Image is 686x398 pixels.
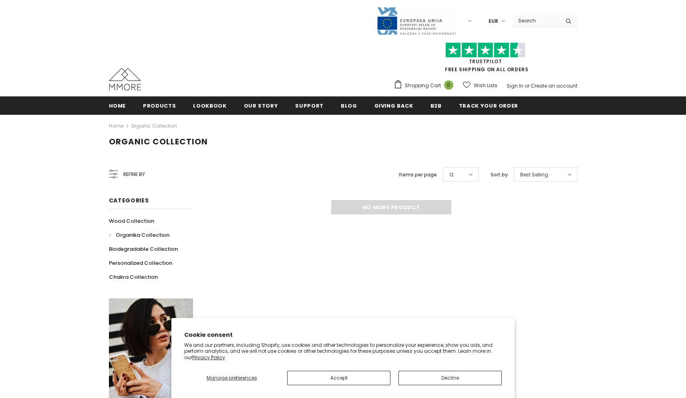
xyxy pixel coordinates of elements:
[109,196,149,204] span: Categories
[116,231,169,239] span: Organika Collection
[184,371,279,385] button: Manage preferences
[109,228,169,242] a: Organika Collection
[109,217,154,225] span: Wood Collection
[459,96,518,114] a: Track your order
[394,80,457,92] a: Shopping Cart 0
[109,121,123,131] a: Home
[244,102,278,110] span: Our Story
[295,102,324,110] span: support
[520,171,548,179] span: Best Selling
[449,171,454,179] span: 12
[376,6,457,36] img: Javni Razpis
[109,259,172,267] span: Personalized Collection
[207,374,257,381] span: Manage preferences
[295,96,324,114] a: support
[184,342,502,361] p: We and our partners, including Shopify, use cookies and other technologies to personalize your ex...
[341,96,357,114] a: Blog
[431,96,442,114] a: B2B
[491,171,508,179] label: Sort by
[143,102,176,110] span: Products
[444,80,453,90] span: 0
[513,15,559,26] input: Search Site
[287,371,390,385] button: Accept
[109,242,178,256] a: Biodegradable Collection
[525,82,529,89] span: or
[431,102,442,110] span: B2B
[244,96,278,114] a: Our Story
[193,102,226,110] span: Lookbook
[489,17,498,25] span: EUR
[184,331,502,339] h2: Cookie consent
[474,82,497,90] span: Wish Lists
[463,78,497,92] a: Wish Lists
[192,354,225,361] a: Privacy Policy
[341,102,357,110] span: Blog
[394,46,577,73] span: FREE SHIPPING ON ALL ORDERS
[459,102,518,110] span: Track your order
[109,96,126,114] a: Home
[531,82,577,89] a: Create an account
[374,102,413,110] span: Giving back
[123,170,145,179] span: Refine by
[109,136,208,147] span: Organic Collection
[398,371,502,385] button: Decline
[374,96,413,114] a: Giving back
[507,82,523,89] a: Sign In
[143,96,176,114] a: Products
[193,96,226,114] a: Lookbook
[405,82,441,90] span: Shopping Cart
[109,270,158,284] a: Chakra Collection
[109,245,178,253] span: Biodegradable Collection
[109,256,172,270] a: Personalized Collection
[445,42,525,58] img: Trust Pilot Stars
[376,17,457,24] a: Javni Razpis
[109,273,158,281] span: Chakra Collection
[399,171,437,179] label: Items per page
[131,122,177,129] a: Organic Collection
[109,214,154,228] a: Wood Collection
[469,58,502,65] a: Trustpilot
[109,102,126,110] span: Home
[109,68,141,90] img: MMORE Cases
